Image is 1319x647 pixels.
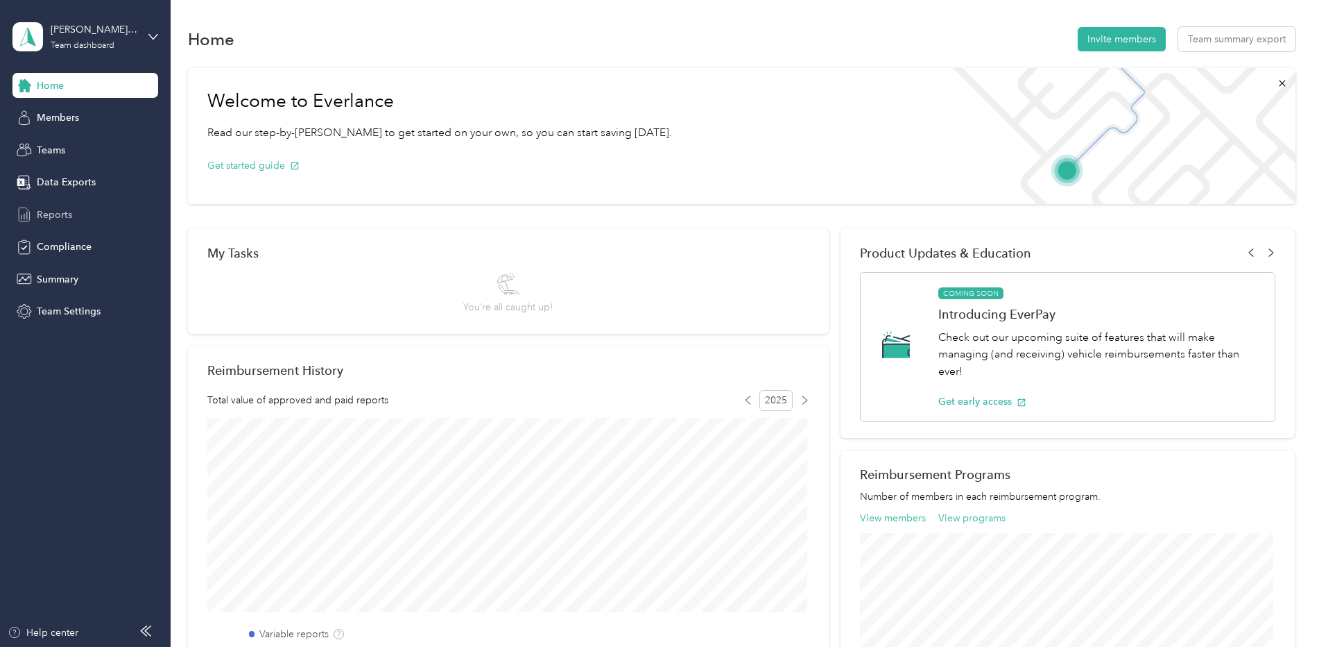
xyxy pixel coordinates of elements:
[759,390,793,411] span: 2025
[37,304,101,319] span: Team Settings
[37,175,96,190] span: Data Exports
[51,42,114,50] div: Team dashboard
[860,511,926,526] button: View members
[37,143,65,158] span: Teams
[37,110,79,125] span: Members
[1078,27,1166,51] button: Invite members
[939,68,1295,204] img: Welcome to everlance
[259,627,329,641] label: Variable reports
[188,32,234,47] h1: Home
[207,393,388,407] span: Total value of approved and paid reports
[207,246,809,260] div: My Tasks
[860,467,1275,482] h2: Reimbursement Programs
[207,90,672,112] h1: Welcome to Everlance
[37,208,72,222] span: Reports
[37,78,64,93] span: Home
[207,363,343,378] h2: Reimbursement History
[37,240,92,254] span: Compliance
[860,246,1031,260] span: Product Updates & Education
[1178,27,1295,51] button: Team summary export
[37,272,78,287] span: Summary
[207,124,672,142] p: Read our step-by-[PERSON_NAME] to get started on your own, so you can start saving [DATE].
[938,287,1003,300] span: COMING SOON
[463,300,553,314] span: You’re all caught up!
[8,625,78,640] button: Help center
[1241,569,1319,647] iframe: Everlance-gr Chat Button Frame
[51,22,137,37] div: [PERSON_NAME][EMAIL_ADDRESS][DOMAIN_NAME]
[938,329,1260,380] p: Check out our upcoming suite of features that will make managing (and receiving) vehicle reimburs...
[938,307,1260,321] h1: Introducing EverPay
[938,394,1026,409] button: Get early access
[860,489,1275,504] p: Number of members in each reimbursement program.
[207,158,300,173] button: Get started guide
[938,511,1006,526] button: View programs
